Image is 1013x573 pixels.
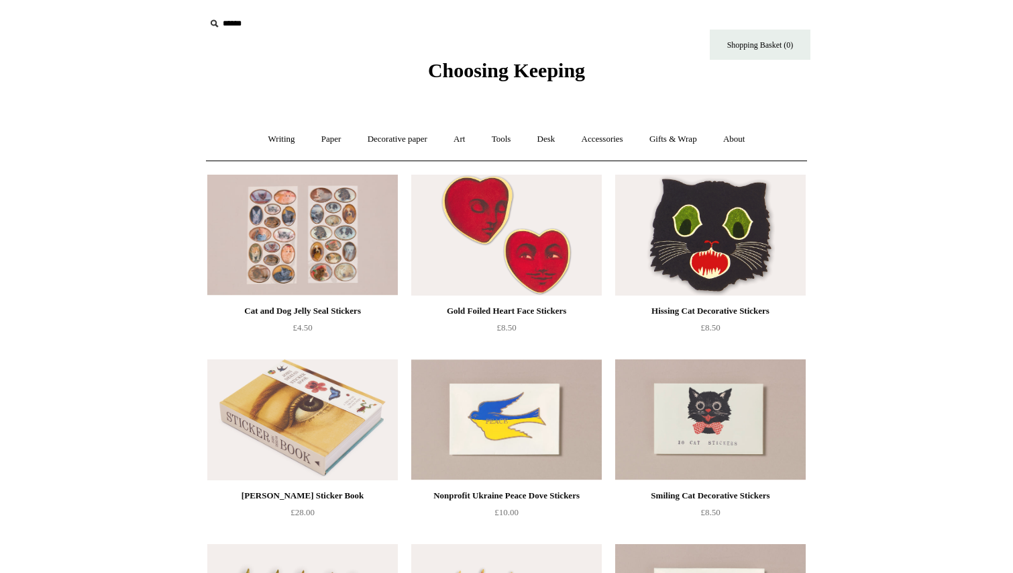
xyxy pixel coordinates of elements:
a: Cat and Dog Jelly Seal Stickers £4.50 [207,303,398,358]
img: Nonprofit Ukraine Peace Dove Stickers [411,359,602,480]
img: Hissing Cat Decorative Stickers [615,175,806,296]
a: Shopping Basket (0) [710,30,810,60]
a: Gifts & Wrap [637,122,709,157]
a: Accessories [570,122,635,157]
a: Hissing Cat Decorative Stickers £8.50 [615,303,806,358]
a: [PERSON_NAME] Sticker Book £28.00 [207,488,398,543]
a: Nonprofit Ukraine Peace Dove Stickers Nonprofit Ukraine Peace Dove Stickers [411,359,602,480]
span: £10.00 [494,507,519,517]
img: Smiling Cat Decorative Stickers [615,359,806,480]
a: Tools [480,122,523,157]
a: John Derian Sticker Book John Derian Sticker Book [207,359,398,480]
a: Choosing Keeping [428,70,585,79]
a: Smiling Cat Decorative Stickers £8.50 [615,488,806,543]
a: Smiling Cat Decorative Stickers Smiling Cat Decorative Stickers [615,359,806,480]
a: Paper [309,122,354,157]
div: [PERSON_NAME] Sticker Book [211,488,394,504]
div: Gold Foiled Heart Face Stickers [415,303,598,319]
img: Gold Foiled Heart Face Stickers [411,175,602,296]
div: Smiling Cat Decorative Stickers [619,488,802,504]
a: Art [441,122,477,157]
span: £8.50 [700,322,720,333]
span: £28.00 [290,507,315,517]
a: Hissing Cat Decorative Stickers Hissing Cat Decorative Stickers [615,175,806,296]
a: Gold Foiled Heart Face Stickers £8.50 [411,303,602,358]
img: Cat and Dog Jelly Seal Stickers [207,175,398,296]
a: About [711,122,757,157]
div: Hissing Cat Decorative Stickers [619,303,802,319]
a: Cat and Dog Jelly Seal Stickers Cat and Dog Jelly Seal Stickers [207,175,398,296]
div: Cat and Dog Jelly Seal Stickers [211,303,394,319]
img: John Derian Sticker Book [207,359,398,480]
span: £4.50 [292,322,312,333]
div: Nonprofit Ukraine Peace Dove Stickers [415,488,598,504]
a: Writing [256,122,307,157]
a: Gold Foiled Heart Face Stickers Gold Foiled Heart Face Stickers [411,175,602,296]
a: Nonprofit Ukraine Peace Dove Stickers £10.00 [411,488,602,543]
a: Decorative paper [356,122,439,157]
a: Desk [525,122,568,157]
span: Choosing Keeping [428,59,585,81]
span: £8.50 [700,507,720,517]
span: £8.50 [496,322,516,333]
